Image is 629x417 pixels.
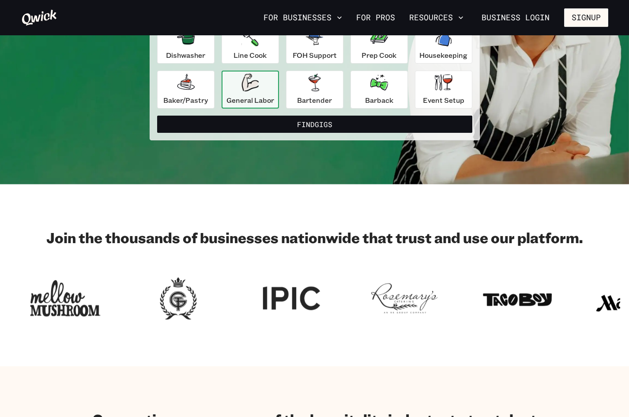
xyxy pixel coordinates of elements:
[143,274,214,322] img: Logo for Georgian Terrace
[415,71,472,109] button: Event Setup
[163,95,208,105] p: Baker/Pastry
[406,10,467,25] button: Resources
[222,71,279,109] button: General Labor
[365,95,393,105] p: Barback
[256,274,327,322] img: Logo for IPIC
[21,229,608,246] h2: Join the thousands of businesses nationwide that trust and use our platform.
[297,95,332,105] p: Bartender
[226,95,274,105] p: General Labor
[166,50,205,60] p: Dishwasher
[415,26,472,64] button: Housekeeping
[350,26,408,64] button: Prep Cook
[353,10,399,25] a: For Pros
[419,50,467,60] p: Housekeeping
[286,26,343,64] button: FOH Support
[30,274,101,322] img: Logo for Mellow Mushroom
[234,50,267,60] p: Line Cook
[482,274,553,322] img: Logo for Taco Boy
[350,71,408,109] button: Barback
[222,26,279,64] button: Line Cook
[286,71,343,109] button: Bartender
[157,26,215,64] button: Dishwasher
[157,71,215,109] button: Baker/Pastry
[362,50,396,60] p: Prep Cook
[423,95,464,105] p: Event Setup
[474,8,557,27] a: Business Login
[564,8,608,27] button: Signup
[293,50,337,60] p: FOH Support
[260,10,346,25] button: For Businesses
[157,116,472,133] button: FindGigs
[369,274,440,322] img: Logo for Rosemary's Catering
